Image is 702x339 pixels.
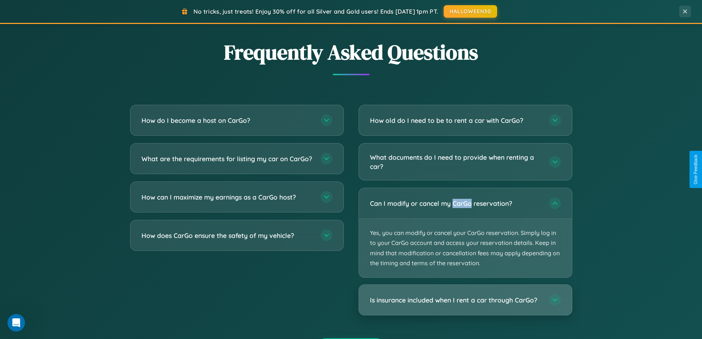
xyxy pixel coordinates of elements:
[693,155,698,184] div: Give Feedback
[130,38,572,66] h2: Frequently Asked Questions
[142,154,313,163] h3: What are the requirements for listing my car on CarGo?
[359,219,572,277] p: Yes, you can modify or cancel your CarGo reservation. Simply log in to your CarGo account and acc...
[370,116,542,125] h3: How old do I need to be to rent a car with CarGo?
[444,5,497,18] button: HALLOWEEN30
[142,231,313,240] h3: How does CarGo ensure the safety of my vehicle?
[370,153,542,171] h3: What documents do I need to provide when renting a car?
[193,8,438,15] span: No tricks, just treats! Enjoy 30% off for all Silver and Gold users! Ends [DATE] 1pm PT.
[370,295,542,305] h3: Is insurance included when I rent a car through CarGo?
[7,314,25,332] iframe: Intercom live chat
[370,199,542,208] h3: Can I modify or cancel my CarGo reservation?
[142,116,313,125] h3: How do I become a host on CarGo?
[142,193,313,202] h3: How can I maximize my earnings as a CarGo host?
